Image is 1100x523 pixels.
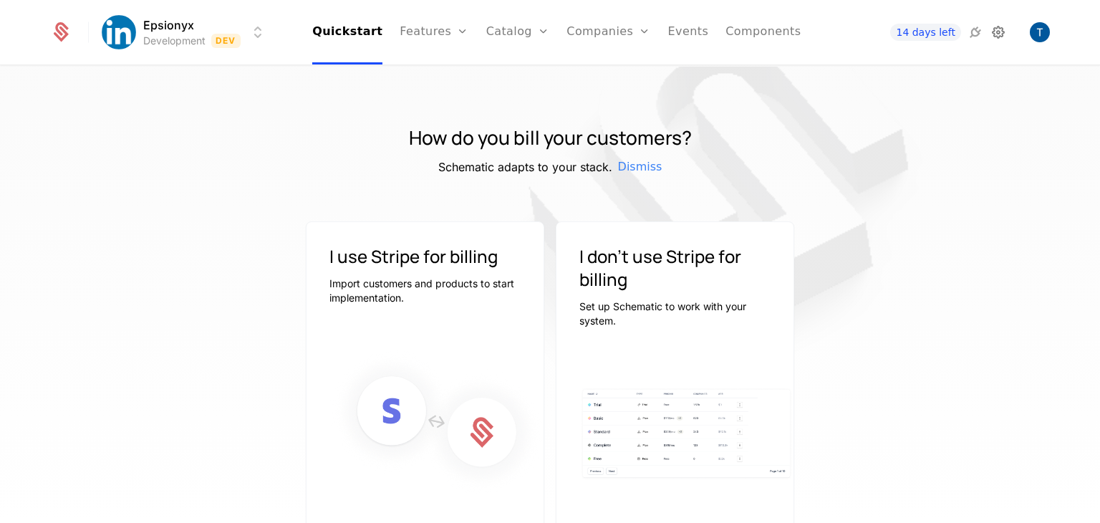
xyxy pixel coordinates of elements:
[211,34,241,48] span: Dev
[102,15,136,49] img: Epsionyx
[579,245,771,291] h3: I don't use Stripe for billing
[1030,22,1050,42] img: Tshegofatso Keller
[890,24,960,41] a: 14 days left
[579,386,793,481] img: Plan table
[143,34,206,48] div: Development
[579,299,771,328] p: Set up Schematic to work with your system.
[967,24,984,41] a: Integrations
[990,24,1007,41] a: Settings
[106,16,266,48] button: Select environment
[438,158,612,176] h5: Schematic adapts to your stack.
[329,277,521,305] p: Import customers and products to start implementation.
[618,158,662,176] span: Dismiss
[409,124,692,153] h1: How do you bill your customers?
[329,350,544,495] img: Connect Stripe to Schematic
[1030,22,1050,42] button: Open user button
[329,245,521,268] h3: I use Stripe for billing
[143,16,194,34] span: Epsionyx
